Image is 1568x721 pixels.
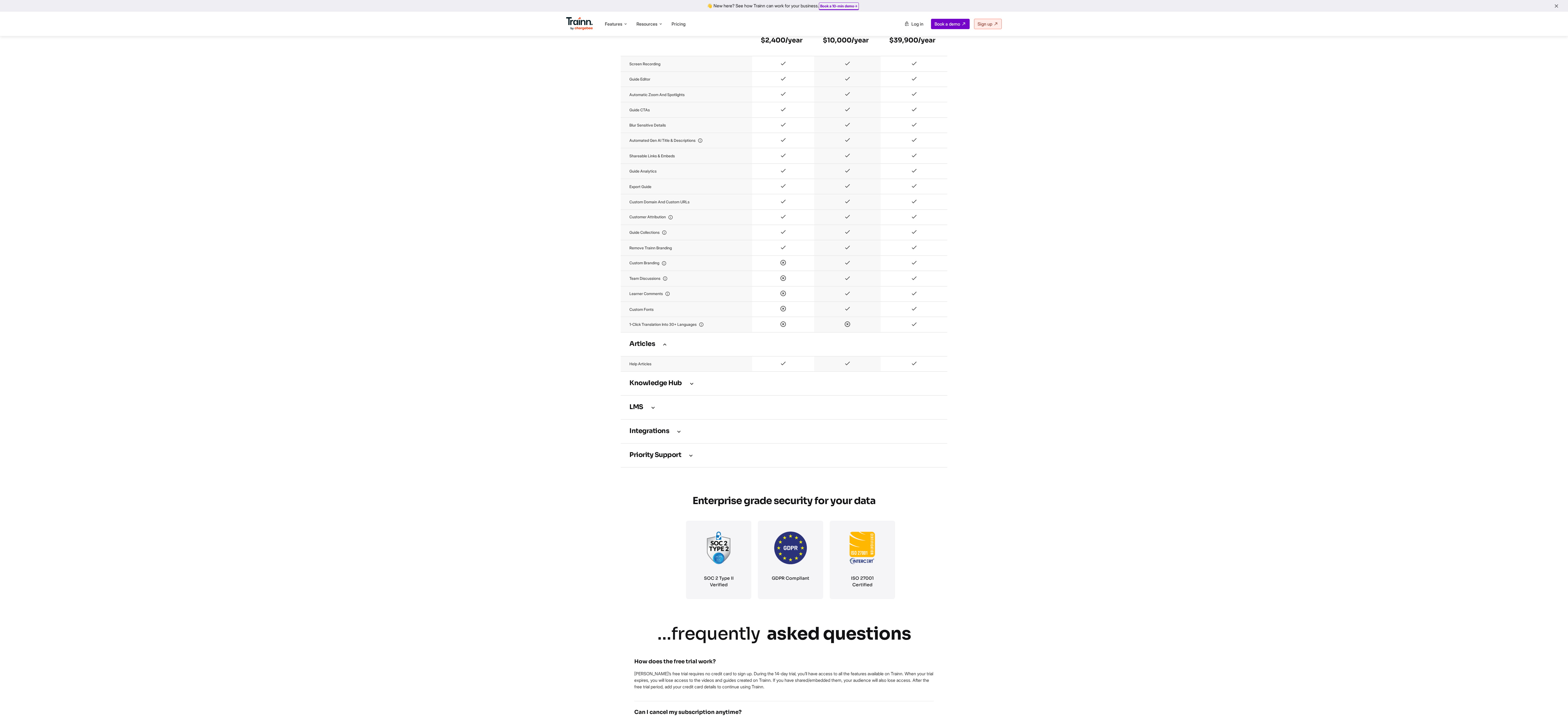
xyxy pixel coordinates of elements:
td: Custom domain and custom URLs [621,194,752,209]
b: asked questions [767,623,911,645]
td: Guide analytics [621,164,752,179]
td: Blur sensitive details [621,118,752,133]
a: Book a demo [931,19,970,29]
h3: GDPR Compliant [772,575,809,582]
b: Book a 10-min demo [820,4,854,8]
span: Log in [911,21,923,27]
td: Custom branding [621,256,752,271]
img: ISO [846,532,879,564]
h3: Knowledge Hub [629,381,939,386]
p: [PERSON_NAME]’s free trial requires no credit card to sign up. During the 14-day trial, you’ll ha... [634,670,934,690]
h6: $2,400/year [761,36,806,45]
td: Automated Gen AI title & descriptions [621,133,752,148]
td: Automatic zoom and spotlights [621,87,752,102]
h6: $10,000/year [823,36,872,45]
span: Features [605,21,622,27]
img: soc2 [702,532,735,564]
td: Custom fonts [621,302,752,317]
iframe: Chat Widget [1541,695,1568,721]
div: 👋 New here? See how Trainn can work for your business. [3,3,1565,8]
a: Log in [901,19,927,29]
h2: Enterprise grade security for your data [686,492,882,510]
a: Sign up [974,19,1002,29]
i: frequently [671,623,760,645]
h3: LMS [629,404,939,410]
h4: Can I cancel my subscription anytime? [634,708,934,717]
span: Resources [636,21,657,27]
h4: How does the free trial work? [634,657,934,666]
h6: $39,900/year [889,36,939,45]
h3: SOC 2 Type II Verified [697,575,740,588]
td: Shareable links & embeds [621,148,752,163]
img: GDPR.png [774,532,807,564]
td: Help articles [621,356,752,372]
img: Trainn Logo [566,17,593,30]
h3: Articles [629,341,939,347]
td: Learner comments [621,286,752,302]
span: Sign up [978,21,992,27]
a: Pricing [672,21,685,27]
td: Team discussions [621,271,752,286]
a: Book a 10-min demo→ [820,4,857,8]
td: Screen recording [621,56,752,71]
td: Remove Trainn branding [621,240,752,255]
td: Customer attribution [621,210,752,225]
td: Guide collections [621,225,752,240]
td: Guide editor [621,72,752,87]
td: 1-Click translation into 30+ languages [621,317,752,332]
div: … [657,624,911,645]
h3: ISO 27001 Certified [841,575,884,588]
td: Guide CTAs [621,102,752,117]
h3: Integrations [629,428,939,434]
span: Book a demo [935,21,960,27]
h3: Priority support [629,452,939,458]
td: Export guide [621,179,752,194]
